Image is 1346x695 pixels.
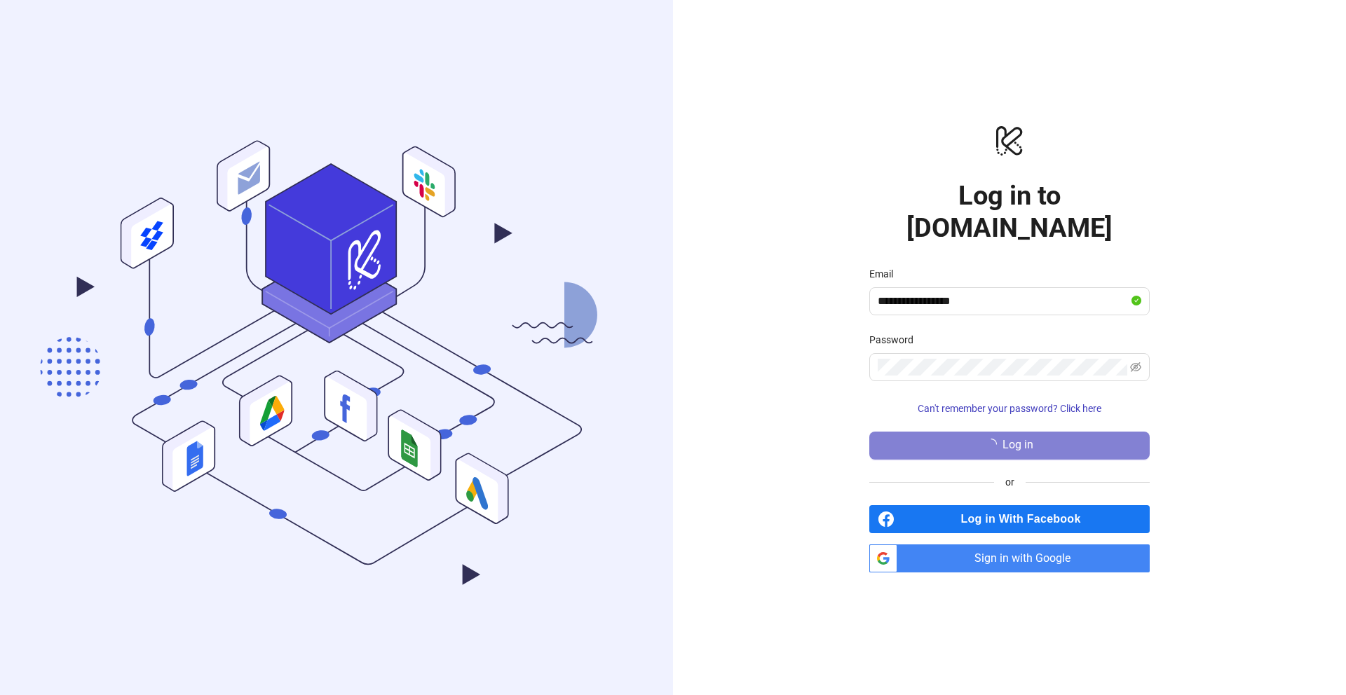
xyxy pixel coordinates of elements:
[869,544,1150,572] a: Sign in with Google
[869,266,902,282] label: Email
[878,359,1127,376] input: Password
[900,505,1150,533] span: Log in With Facebook
[918,403,1101,414] span: Can't remember your password? Click here
[903,544,1150,572] span: Sign in with Google
[869,505,1150,533] a: Log in With Facebook
[869,332,923,347] label: Password
[994,474,1026,490] span: or
[869,432,1150,460] button: Log in
[878,293,1129,310] input: Email
[869,179,1150,244] h1: Log in to [DOMAIN_NAME]
[986,439,997,450] span: loading
[869,398,1150,420] button: Can't remember your password? Click here
[1130,362,1141,373] span: eye-invisible
[1002,439,1033,451] span: Log in
[869,403,1150,414] a: Can't remember your password? Click here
